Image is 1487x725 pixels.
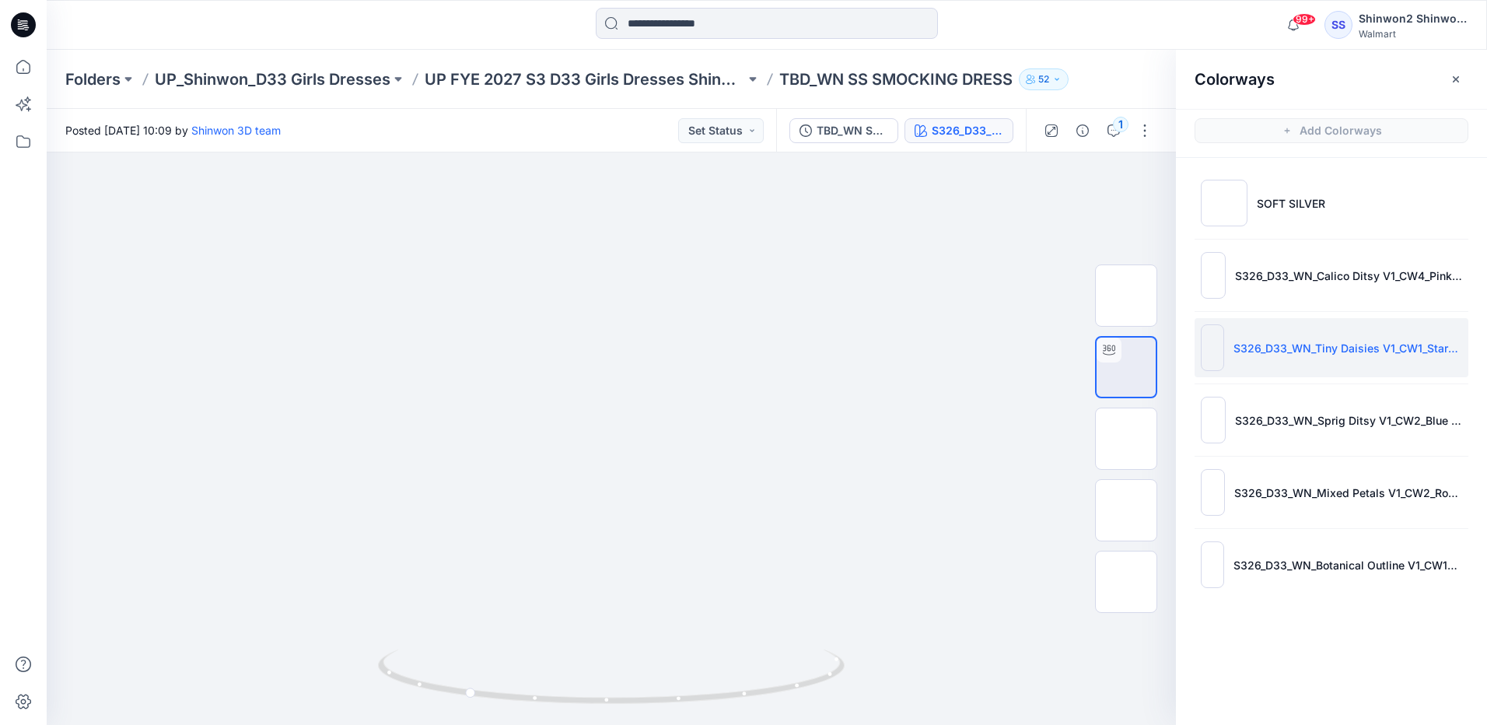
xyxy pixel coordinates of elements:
img: SOFT SILVER [1201,180,1247,226]
p: S326_D33_WN_Tiny Daisies V1_CW1_Starbright Coral_WM_MILLSHEET(DYED GROUND) [1233,340,1462,356]
p: S326_D33_WN_Sprig Ditsy V1_CW2_Blue Hope_WM_MILLSHEET(DYED GROUND) [1235,412,1462,429]
div: TBD_WN SS SMOCKING DRESS [817,122,888,139]
a: Shinwon 3D team [191,124,281,137]
button: S326_D33_WN_Tiny Daisies V1_CW1_Starbright Coral_WM_MILLSHEET(DYED GROUND) [904,118,1013,143]
a: UP FYE 2027 S3 D33 Girls Dresses Shinwon [425,68,745,90]
span: Posted [DATE] 10:09 by [65,122,281,138]
p: SOFT SILVER [1257,195,1325,212]
p: TBD_WN SS SMOCKING DRESS [779,68,1013,90]
h2: Colorways [1195,70,1275,89]
button: 52 [1019,68,1069,90]
img: S326_D33_WN_Calico Ditsy V1_CW4_Pink Thistle_WM_MILLSHEET(DYED GROUND) [1201,252,1226,299]
button: 1 [1101,118,1126,143]
div: 1 [1113,117,1128,132]
img: S326_D33_WN_Tiny Daisies V1_CW1_Starbright Coral_WM_MILLSHEET(DYED GROUND) [1201,324,1224,371]
p: S326_D33_WN_Botanical Outline V1_CW1_Black Soot_WM_MILLSHEET(DYED GROUND) [1233,557,1462,573]
button: TBD_WN SS SMOCKING DRESS [789,118,898,143]
span: 99+ [1293,13,1316,26]
div: SS [1324,11,1352,39]
p: 52 [1038,71,1049,88]
div: Shinwon2 Shinwon2 [1359,9,1468,28]
img: S326_D33_WN_Mixed Petals V1_CW2_Rose Glass_WM_MILLSHEET(DYED GROUND) [1201,469,1225,516]
a: Folders [65,68,121,90]
img: S326_D33_WN_Sprig Ditsy V1_CW2_Blue Hope_WM_MILLSHEET(DYED GROUND) [1201,397,1226,443]
a: UP_Shinwon_D33 Girls Dresses [155,68,390,90]
div: Walmart [1359,28,1468,40]
button: Details [1070,118,1095,143]
div: S326_D33_WN_Tiny Daisies V1_CW1_Starbright Coral_WM_MILLSHEET(DYED GROUND) [932,122,1003,139]
p: S326_D33_WN_Mixed Petals V1_CW2_Rose Glass_WM_MILLSHEET(DYED GROUND) [1234,485,1462,501]
img: S326_D33_WN_Botanical Outline V1_CW1_Black Soot_WM_MILLSHEET(DYED GROUND) [1201,541,1224,588]
p: S326_D33_WN_Calico Ditsy V1_CW4_Pink Thistle_WM_MILLSHEET(DYED GROUND) [1235,268,1463,284]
